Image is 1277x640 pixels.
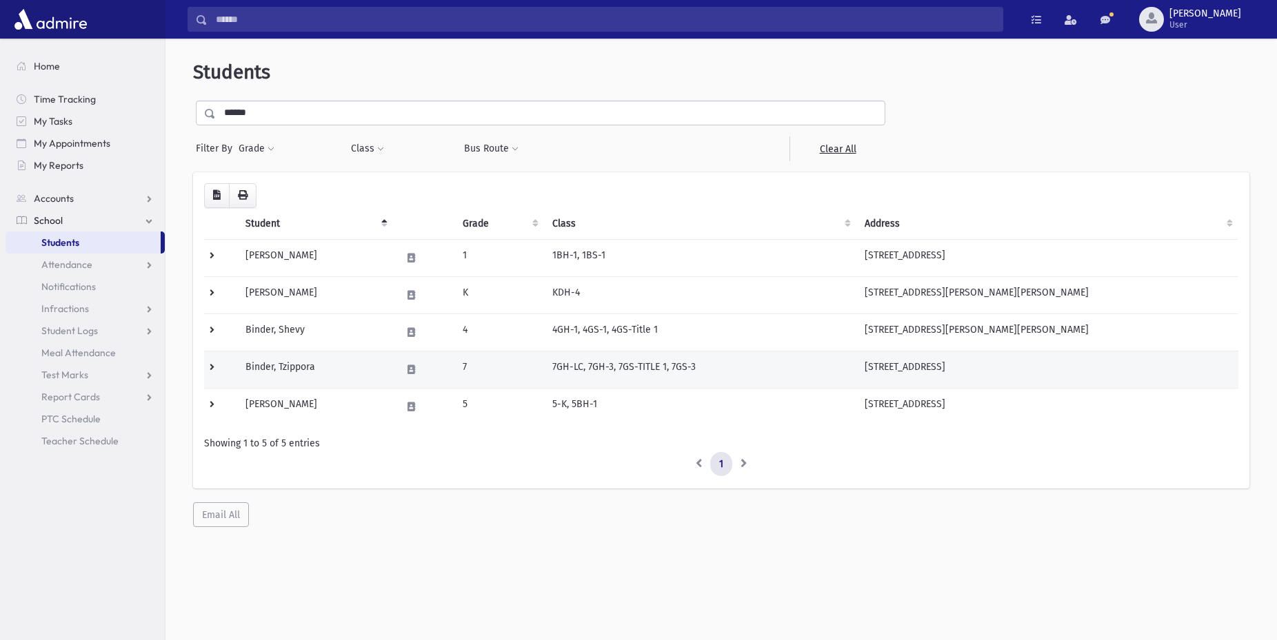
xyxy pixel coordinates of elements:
a: Student Logs [6,320,165,342]
span: [PERSON_NAME] [1169,8,1241,19]
a: Time Tracking [6,88,165,110]
span: Attendance [41,258,92,271]
a: Home [6,55,165,77]
span: User [1169,19,1241,30]
td: KDH-4 [544,276,857,313]
th: Grade: activate to sort column ascending [454,208,544,240]
span: Student Logs [41,324,98,337]
a: Students [6,231,161,254]
img: AdmirePro [11,6,90,33]
td: [STREET_ADDRESS] [856,239,1238,276]
span: School [34,214,63,227]
a: My Appointments [6,132,165,154]
td: 1 [454,239,544,276]
a: School [6,209,165,231]
a: Teacher Schedule [6,430,165,452]
th: Student: activate to sort column descending [237,208,393,240]
a: Infractions [6,298,165,320]
a: Test Marks [6,364,165,386]
td: 7GH-LC, 7GH-3, 7GS-TITLE 1, 7GS-3 [544,351,857,388]
span: Filter By [196,141,238,156]
th: Address: activate to sort column ascending [856,208,1238,240]
td: [STREET_ADDRESS] [856,351,1238,388]
td: 4GH-1, 4GS-1, 4GS-Title 1 [544,313,857,351]
button: Bus Route [463,136,519,161]
span: Test Marks [41,369,88,381]
span: Infractions [41,302,89,315]
td: 1BH-1, 1BS-1 [544,239,857,276]
button: Grade [238,136,275,161]
a: My Tasks [6,110,165,132]
input: Search [208,7,1003,32]
td: 4 [454,313,544,351]
a: 1 [710,452,732,477]
button: Email All [193,502,249,527]
button: Print [229,183,257,208]
button: Class [350,136,385,161]
td: [PERSON_NAME] [237,276,393,313]
a: Report Cards [6,386,165,408]
td: K [454,276,544,313]
button: CSV [204,183,230,208]
td: Binder, Shevy [237,313,393,351]
span: Students [193,61,270,83]
a: PTC Schedule [6,408,165,430]
a: Meal Attendance [6,342,165,364]
td: [STREET_ADDRESS][PERSON_NAME][PERSON_NAME] [856,313,1238,351]
span: My Tasks [34,115,72,127]
td: 7 [454,351,544,388]
td: [PERSON_NAME] [237,239,393,276]
span: Home [34,60,60,72]
span: Time Tracking [34,93,96,105]
span: PTC Schedule [41,413,101,425]
a: Notifications [6,276,165,298]
td: [STREET_ADDRESS] [856,388,1238,425]
div: Showing 1 to 5 of 5 entries [204,436,1238,451]
a: My Reports [6,154,165,176]
span: Students [41,236,79,249]
span: Report Cards [41,391,100,403]
td: 5-K, 5BH-1 [544,388,857,425]
span: Teacher Schedule [41,435,119,447]
td: [PERSON_NAME] [237,388,393,425]
span: Meal Attendance [41,347,116,359]
span: My Reports [34,159,83,172]
td: 5 [454,388,544,425]
td: Binder, Tzippora [237,351,393,388]
a: Accounts [6,187,165,209]
a: Clear All [790,136,885,161]
th: Class: activate to sort column ascending [544,208,857,240]
span: My Appointments [34,137,110,149]
span: Notifications [41,280,96,293]
td: [STREET_ADDRESS][PERSON_NAME][PERSON_NAME] [856,276,1238,313]
a: Attendance [6,254,165,276]
span: Accounts [34,192,74,205]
